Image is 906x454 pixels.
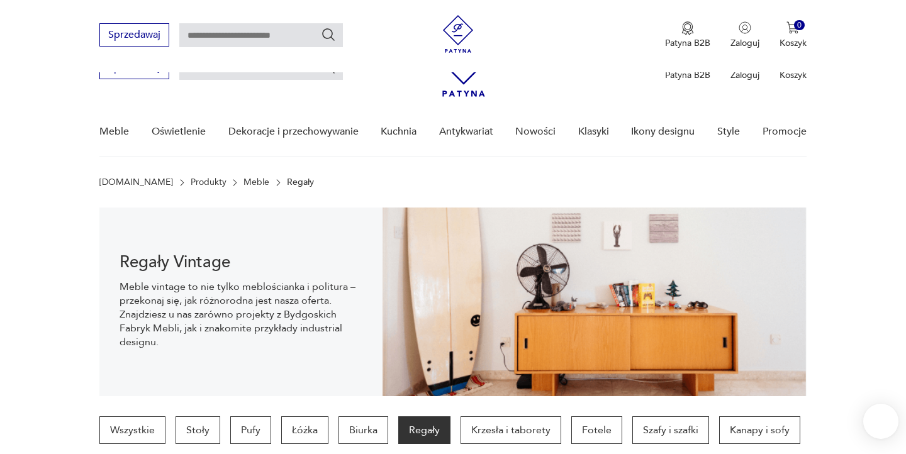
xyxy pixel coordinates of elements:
[863,404,898,439] iframe: Smartsupp widget button
[794,20,805,31] div: 0
[281,416,328,444] a: Łóżka
[631,108,695,156] a: Ikony designu
[99,64,169,73] a: Sprzedawaj
[681,21,694,35] img: Ikona medalu
[780,21,807,49] button: 0Koszyk
[578,108,609,156] a: Klasyki
[515,108,556,156] a: Nowości
[383,208,807,396] img: dff48e7735fce9207bfd6a1aaa639af4.png
[719,416,800,444] a: Kanapy i sofy
[398,416,450,444] a: Regały
[780,69,807,81] p: Koszyk
[99,31,169,40] a: Sprzedawaj
[191,177,226,187] a: Produkty
[571,416,622,444] a: Fotele
[763,108,807,156] a: Promocje
[228,108,359,156] a: Dekoracje i przechowywanie
[461,416,561,444] a: Krzesła i taborety
[665,21,710,49] button: Patyna B2B
[338,416,388,444] a: Biurka
[786,21,799,34] img: Ikona koszyka
[381,108,417,156] a: Kuchnia
[439,15,477,53] img: Patyna - sklep z meblami i dekoracjami vintage
[243,177,269,187] a: Meble
[120,280,362,349] p: Meble vintage to nie tylko meblościanka i politura – przekonaj się, jak różnorodna jest nasza ofe...
[99,108,129,156] a: Meble
[321,27,336,42] button: Szukaj
[152,108,206,156] a: Oświetlenie
[99,177,173,187] a: [DOMAIN_NAME]
[99,23,169,47] button: Sprzedawaj
[176,416,220,444] a: Stoły
[739,21,751,34] img: Ikonka użytkownika
[730,69,759,81] p: Zaloguj
[665,21,710,49] a: Ikona medaluPatyna B2B
[632,416,709,444] a: Szafy i szafki
[230,416,271,444] a: Pufy
[780,37,807,49] p: Koszyk
[120,255,362,270] h1: Regały Vintage
[287,177,314,187] p: Regały
[730,37,759,49] p: Zaloguj
[665,69,710,81] p: Patyna B2B
[730,21,759,49] button: Zaloguj
[665,37,710,49] p: Patyna B2B
[439,108,493,156] a: Antykwariat
[717,108,740,156] a: Style
[99,416,165,444] a: Wszystkie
